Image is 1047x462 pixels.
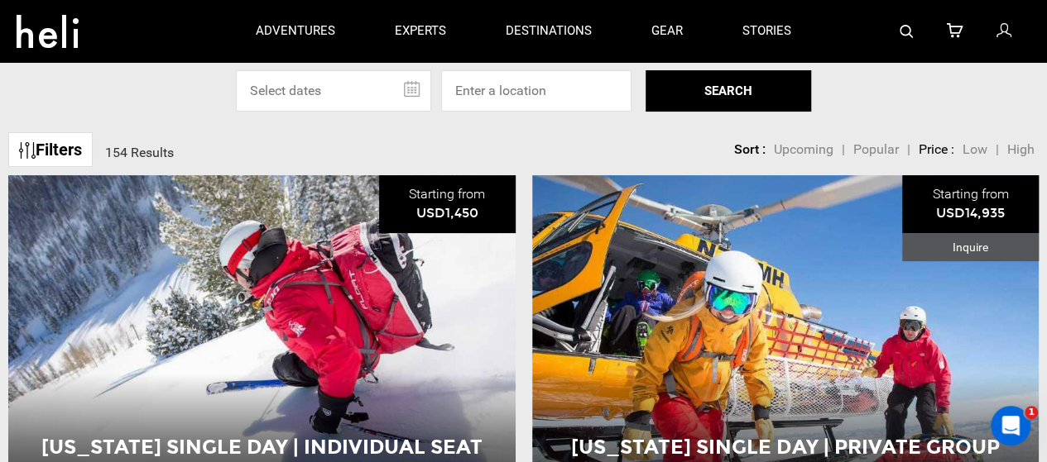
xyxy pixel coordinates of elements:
span: Popular [853,141,899,157]
li: Price : [919,141,954,160]
img: search-bar-icon.svg [900,25,913,38]
input: Select dates [236,70,431,112]
span: Upcoming [774,141,833,157]
li: | [907,141,910,160]
span: 1 [1025,406,1038,419]
p: adventures [256,22,335,40]
img: btn-icon.svg [19,142,36,159]
iframe: Intercom live chat [991,406,1030,445]
span: 154 Results [105,145,174,160]
li: | [996,141,999,160]
li: | [842,141,845,160]
p: destinations [506,22,592,40]
span: High [1007,141,1035,157]
button: SEARCH [646,70,811,112]
span: Low [963,141,987,157]
p: experts [395,22,446,40]
a: Filters [8,132,93,168]
input: Enter a location [441,70,632,112]
li: Sort : [734,141,766,160]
